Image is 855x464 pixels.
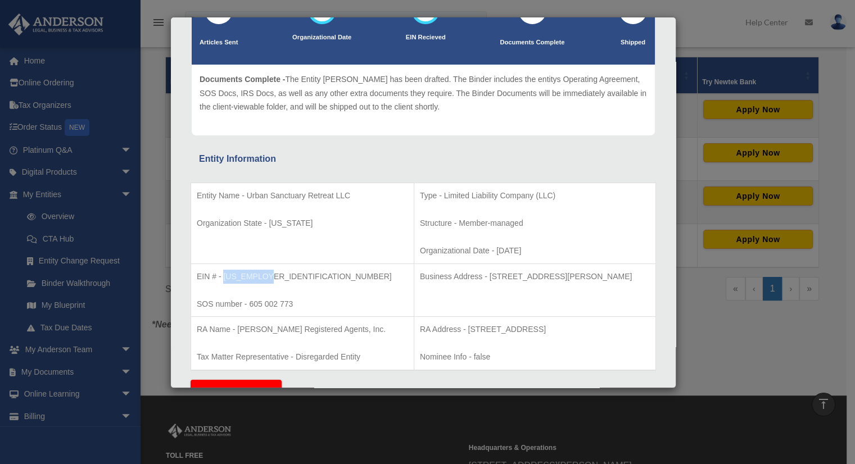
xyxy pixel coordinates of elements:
[420,189,650,203] p: Type - Limited Liability Company (LLC)
[199,151,648,167] div: Entity Information
[420,216,650,230] p: Structure - Member-managed
[200,75,285,84] span: Documents Complete -
[200,37,238,48] p: Articles Sent
[197,270,408,284] p: EIN # - [US_EMPLOYER_IDENTIFICATION_NUMBER]
[619,37,647,48] p: Shipped
[420,244,650,258] p: Organizational Date - [DATE]
[420,270,650,284] p: Business Address - [STREET_ADDRESS][PERSON_NAME]
[500,37,564,48] p: Documents Complete
[197,297,408,311] p: SOS number - 605 002 773
[420,350,650,364] p: Nominee Info - false
[197,189,408,203] p: Entity Name - Urban Sanctuary Retreat LLC
[197,322,408,336] p: RA Name - [PERSON_NAME] Registered Agents, Inc.
[200,72,647,114] p: The Entity [PERSON_NAME] has been drafted. The Binder includes the entitys Operating Agreement, S...
[406,32,446,43] p: EIN Recieved
[197,350,408,364] p: Tax Matter Representative - Disregarded Entity
[197,216,408,230] p: Organization State - [US_STATE]
[420,322,650,336] p: RA Address - [STREET_ADDRESS]
[292,32,351,43] p: Organizational Date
